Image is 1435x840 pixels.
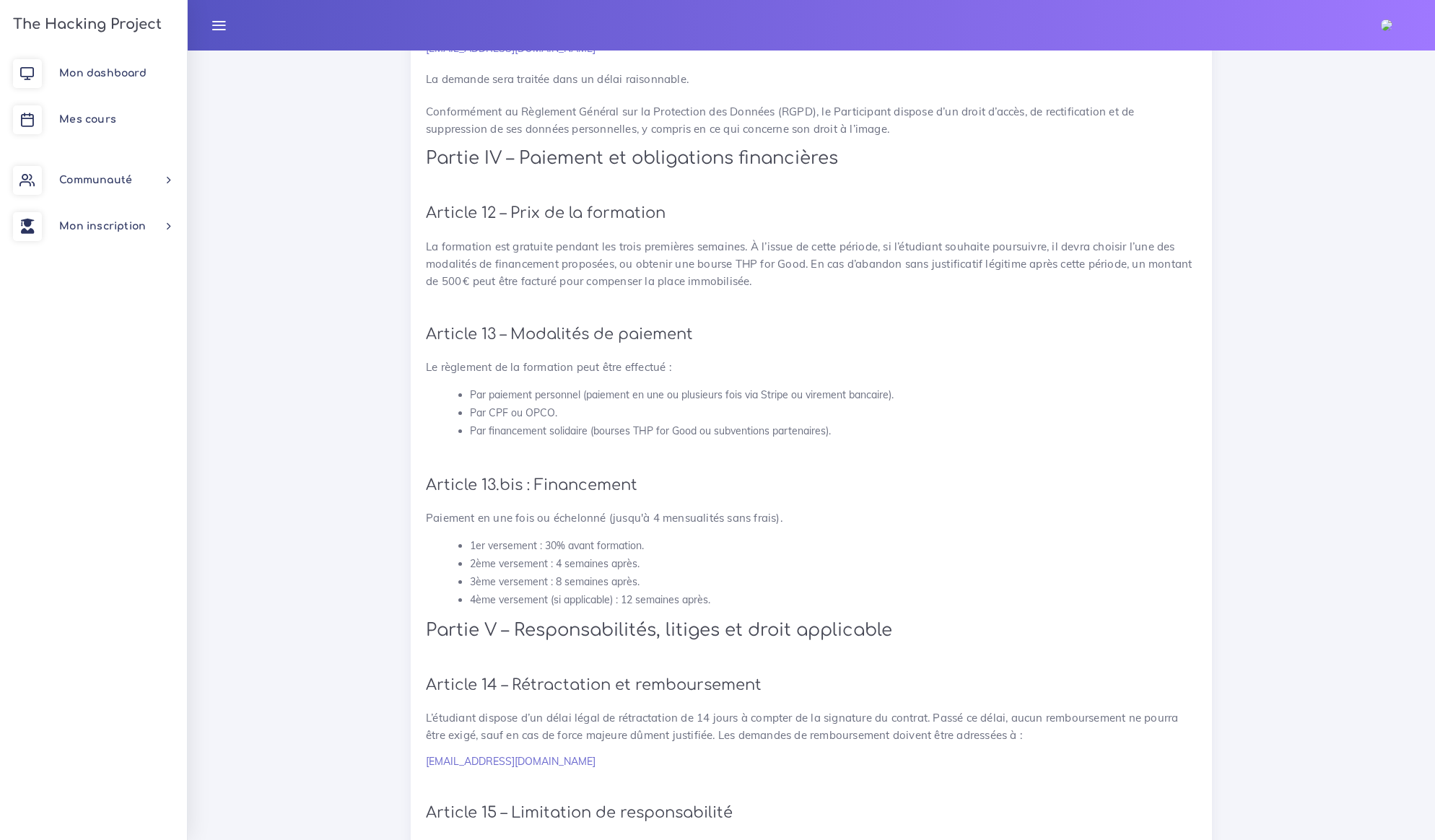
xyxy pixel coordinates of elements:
[426,238,1197,290] p: La formation est gratuite pendant les trois premières semaines. À l’issue de cette période, si l’...
[426,103,1197,138] p: Conformément au Règlement Général sur la Protection des Données (RGPD), le Participant dispose d’...
[470,422,1197,440] li: Par financement solidaire (bourses THP for Good ou subventions partenaires).
[470,386,1197,404] li: Par paiement personnel (paiement en une ou plusieurs fois via Stripe ou virement bancaire).
[426,804,1197,822] h3: Article 15 – Limitation de responsabilité
[426,42,596,55] a: [EMAIL_ADDRESS][DOMAIN_NAME]
[426,755,596,768] a: [EMAIL_ADDRESS][DOMAIN_NAME]
[59,68,147,79] span: Mon dashboard
[9,17,162,32] h3: The Hacking Project
[59,221,146,232] span: Mon inscription
[470,573,1197,591] li: 3ème versement : 8 semaines après.
[470,537,1197,555] li: 1er versement : 30% avant formation.
[426,359,1197,376] p: Le règlement de la formation peut être effectué :
[470,404,1197,422] li: Par CPF ou OPCO.
[59,175,132,185] span: Communauté
[426,325,1197,344] h3: Article 13 – Modalités de paiement
[426,620,1197,641] h2: Partie V – Responsabilités, litiges et droit applicable
[470,555,1197,573] li: 2ème versement : 4 semaines après.
[426,148,1197,169] h2: Partie IV – Paiement et obligations financières
[470,591,1197,609] li: 4ème versement (si applicable) : 12 semaines après.
[426,204,1197,222] h3: Article 12 – Prix de la formation
[426,676,1197,694] h3: Article 14 – Rétractation et remboursement
[426,709,1197,744] p: L’étudiant dispose d’un délai légal de rétractation de 14 jours à compter de la signature du cont...
[59,114,116,125] span: Mes cours
[426,509,1197,527] p: Paiement en une fois ou échelonné (jusqu'à 4 mensualités sans frais).
[1381,19,1392,31] img: pagswkq8jju2kspd5v1l.jpg
[426,71,1197,88] p: La demande sera traitée dans un délai raisonnable.
[426,476,1197,494] h3: Article 13.bis : Financement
